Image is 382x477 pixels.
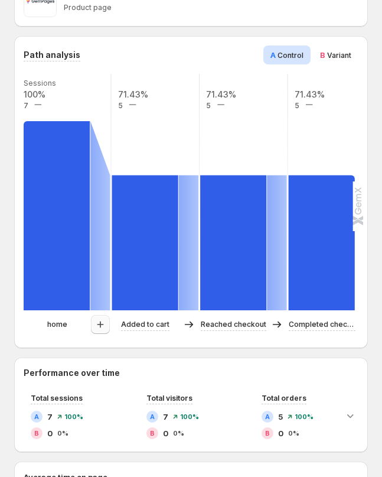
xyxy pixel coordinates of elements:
[278,427,283,439] span: 0
[289,175,355,310] path: Completed checkout: 5
[277,51,303,60] span: Control
[289,319,355,330] p: Completed checkout
[320,50,325,60] span: B
[24,101,28,110] text: 7
[341,406,360,425] button: Expand chart
[206,101,211,110] text: 5
[118,101,123,110] text: 5
[121,319,169,330] p: Added to cart
[31,394,83,403] span: Total sessions
[24,49,80,61] h3: Path analysis
[327,51,351,60] span: Variant
[180,413,199,420] span: 100%
[34,430,39,437] h2: B
[295,101,299,110] text: 5
[173,430,184,437] span: 0%
[262,394,306,403] span: Total orders
[270,50,276,60] span: A
[150,430,155,437] h2: B
[150,413,155,420] h2: A
[265,413,270,420] h2: A
[57,430,68,437] span: 0%
[278,411,283,423] span: 5
[24,89,45,99] text: 100%
[201,319,266,330] p: Reached checkout
[295,89,325,99] text: 71.43%
[34,413,39,420] h2: A
[47,319,67,330] p: home
[265,430,270,437] h2: B
[64,3,358,12] p: Product page
[163,411,168,423] span: 7
[146,394,192,403] span: Total visitors
[47,427,53,439] span: 0
[24,79,56,87] text: Sessions
[112,175,178,310] path: Added to cart: 5
[163,427,168,439] span: 0
[47,411,53,423] span: 7
[295,413,314,420] span: 100%
[64,413,83,420] span: 100%
[200,175,266,310] path: Reached checkout: 5
[288,430,299,437] span: 0%
[118,89,148,99] text: 71.43%
[24,367,358,379] h2: Performance over time
[206,89,236,99] text: 71.43%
